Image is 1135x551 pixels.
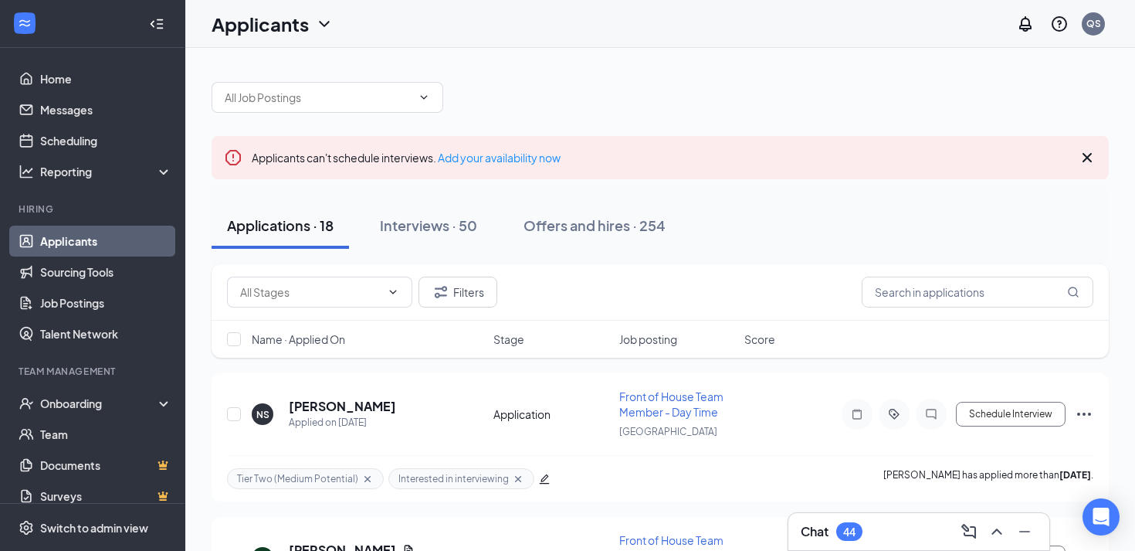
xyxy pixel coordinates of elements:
svg: UserCheck [19,396,34,411]
span: Tier Two (Medium Potential) [237,472,358,485]
h5: [PERSON_NAME] [289,398,396,415]
div: Offers and hires · 254 [523,216,666,235]
span: Interested in interviewing [398,472,509,485]
input: All Stages [240,284,381,301]
div: NS [256,408,269,421]
div: Applications · 18 [227,216,334,235]
div: Applied on [DATE] [289,415,396,430]
button: Schedule Interview [956,402,1066,427]
svg: ChevronUp [988,522,1006,541]
svg: WorkstreamLogo [17,15,32,31]
svg: ComposeMessage [960,522,978,541]
div: Reporting [40,164,173,179]
div: Open Intercom Messenger [1082,498,1120,536]
svg: ChevronDown [387,286,399,298]
button: Minimize [1012,519,1037,544]
svg: Filter [432,283,450,301]
span: edit [539,474,550,485]
span: Job posting [619,332,677,347]
span: Score [744,332,775,347]
a: Add your availability now [438,151,561,165]
a: Applicants [40,226,172,257]
h1: Applicants [212,11,309,37]
button: ComposeMessage [957,519,981,544]
svg: Cross [512,473,524,485]
a: SurveysCrown [40,481,172,512]
a: Team [40,419,172,450]
button: Filter Filters [418,277,497,308]
span: Front of House Team Member - Day Time [619,389,723,419]
div: Application [493,406,610,422]
div: 44 [843,525,855,539]
svg: Analysis [19,164,34,179]
div: Onboarding [40,396,159,411]
svg: Note [848,408,866,420]
a: Messages [40,94,172,125]
b: [DATE] [1059,469,1091,481]
a: Scheduling [40,125,172,156]
div: Team Management [19,365,169,378]
svg: Minimize [1015,522,1034,541]
svg: Cross [1078,148,1096,167]
svg: Cross [361,473,374,485]
svg: MagnifyingGlass [1067,286,1079,298]
h3: Chat [801,523,828,540]
svg: ActiveTag [885,408,903,420]
span: Applicants can't schedule interviews. [252,151,561,165]
div: Hiring [19,202,169,216]
svg: QuestionInfo [1050,15,1069,33]
span: [GEOGRAPHIC_DATA] [619,426,717,437]
a: Talent Network [40,318,172,349]
p: [PERSON_NAME] has applied more than . [883,468,1093,489]
div: Interviews · 50 [380,216,477,235]
svg: ChatInactive [922,408,940,420]
svg: Settings [19,520,34,536]
span: Name · Applied On [252,332,345,347]
svg: Notifications [1016,15,1035,33]
input: Search in applications [862,277,1093,308]
span: Stage [493,332,524,347]
svg: Collapse [149,16,164,32]
a: DocumentsCrown [40,450,172,481]
svg: Ellipses [1075,405,1093,423]
input: All Job Postings [225,89,412,106]
svg: ChevronDown [315,15,334,33]
a: Sourcing Tools [40,257,172,287]
svg: ChevronDown [418,91,430,104]
div: QS [1086,17,1101,30]
svg: Error [224,148,242,167]
button: ChevronUp [984,519,1009,544]
a: Job Postings [40,287,172,318]
a: Home [40,63,172,94]
div: Switch to admin view [40,520,148,536]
